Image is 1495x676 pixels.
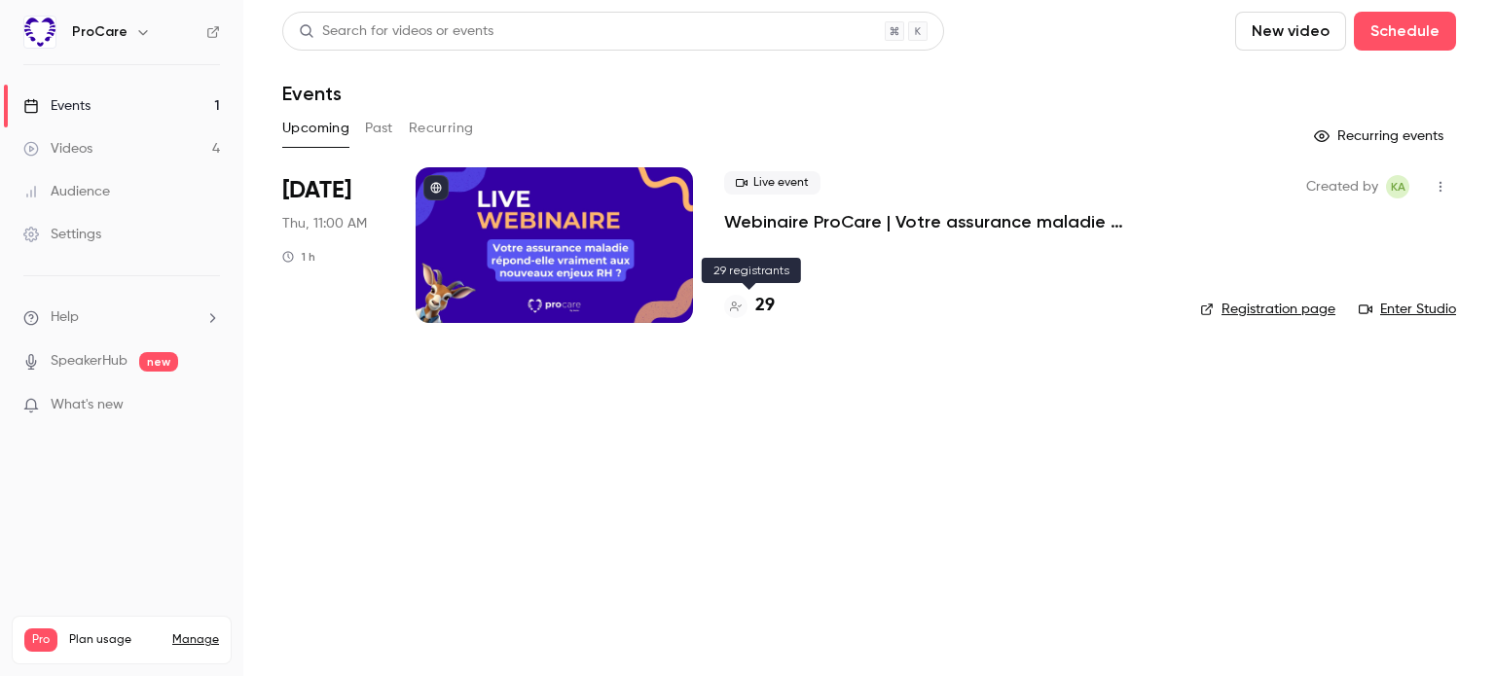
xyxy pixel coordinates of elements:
iframe: Noticeable Trigger [197,397,220,414]
span: Help [51,307,79,328]
div: Videos [23,139,92,159]
span: new [139,352,178,372]
button: Schedule [1354,12,1456,51]
button: Upcoming [282,113,349,144]
a: SpeakerHub [51,351,128,372]
h1: Events [282,82,342,105]
span: Kimia Alaïs-Subtil [1386,175,1409,198]
li: help-dropdown-opener [23,307,220,328]
button: New video [1235,12,1346,51]
span: KA [1391,175,1405,198]
div: Sep 4 Thu, 1:00 PM (Europe/Paris) [282,167,384,323]
a: Enter Studio [1359,300,1456,319]
div: 1 h [282,249,315,265]
div: Audience [23,182,110,201]
button: Recurring events [1305,121,1456,152]
span: [DATE] [282,175,351,206]
span: What's new [51,395,124,415]
h6: ProCare [72,22,128,42]
button: Past [365,113,393,144]
button: Recurring [409,113,474,144]
a: Webinaire ProCare | Votre assurance maladie répond-elle aux enjeux RH ? [724,210,1169,233]
div: Events [23,96,91,116]
div: Settings [23,225,101,244]
span: Live event [724,171,820,195]
img: ProCare [24,17,55,48]
span: Pro [24,628,57,652]
span: Plan usage [69,632,161,648]
a: 29 [724,293,775,319]
a: Registration page [1200,300,1335,319]
span: Thu, 11:00 AM [282,214,367,233]
a: Manage [172,632,219,648]
span: Created by [1306,175,1378,198]
div: Search for videos or events [299,21,493,42]
h4: 29 [755,293,775,319]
